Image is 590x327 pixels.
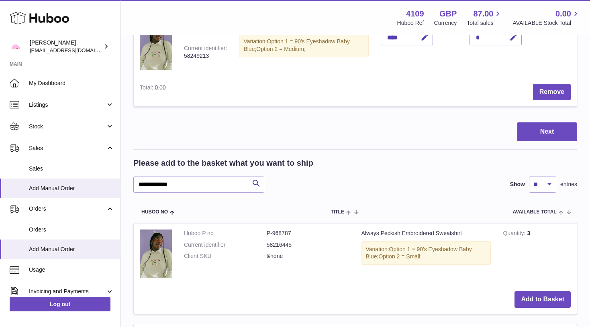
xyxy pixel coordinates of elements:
[141,209,168,215] span: Huboo no
[10,297,110,311] a: Log out
[439,8,457,19] strong: GBP
[510,181,525,188] label: Show
[355,223,497,286] td: Always Peckish Embroidered Sweatshirt
[467,8,502,27] a: 87.00 Total sales
[184,241,267,249] dt: Current identifier
[497,223,577,286] td: 3
[514,291,571,308] button: Add to Basket
[256,46,306,52] span: Option 2 = Medium;
[140,230,172,278] img: Always Peckish Embroidered Sweatshirt
[560,181,577,188] span: entries
[267,241,349,249] dd: 58216445
[331,209,344,215] span: Title
[555,8,571,19] span: 0.00
[366,246,472,260] span: Option 1 = 90's Eyeshadow Baby Blue;
[30,39,102,54] div: [PERSON_NAME]
[512,8,580,27] a: 0.00 AVAILABLE Stock Total
[517,122,577,141] button: Next
[29,123,106,130] span: Stock
[29,185,114,192] span: Add Manual Order
[29,266,114,274] span: Usage
[467,19,502,27] span: Total sales
[155,84,165,91] span: 0.00
[239,33,369,57] div: Variation:
[434,19,457,27] div: Currency
[184,52,227,60] div: 58249213
[503,230,527,238] strong: Quantity
[406,8,424,19] strong: 4109
[29,246,114,253] span: Add Manual Order
[140,22,172,70] img: Always Peckish Embroidered Sweatshirt
[267,230,349,237] dd: P-968787
[184,45,227,53] div: Current identifier
[29,165,114,173] span: Sales
[29,144,106,152] span: Sales
[29,79,114,87] span: My Dashboard
[361,241,491,265] div: Variation:
[378,253,422,260] span: Option 2 = Small;
[184,252,267,260] dt: Client SKU
[512,19,580,27] span: AVAILABLE Stock Total
[30,47,118,53] span: [EMAIL_ADDRESS][DOMAIN_NAME]
[29,288,106,295] span: Invoicing and Payments
[29,226,114,234] span: Orders
[140,84,155,93] label: Total
[29,205,106,213] span: Orders
[133,158,313,169] h2: Please add to the basket what you want to ship
[10,41,22,53] img: hello@limpetstore.com
[513,209,557,215] span: AVAILABLE Total
[533,84,571,100] button: Remove
[473,8,493,19] span: 87.00
[397,19,424,27] div: Huboo Ref
[267,252,349,260] dd: &none
[29,101,106,109] span: Listings
[233,16,375,78] td: Always Peckish Embroidered Sweatshirt
[243,38,349,52] span: Option 1 = 90's Eyeshadow Baby Blue;
[184,230,267,237] dt: Huboo P no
